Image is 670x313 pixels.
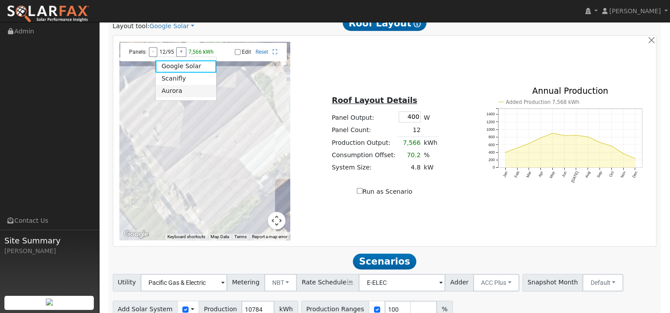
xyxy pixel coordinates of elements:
[522,274,583,291] span: Snapshot Month
[397,136,422,149] td: 7,566
[414,20,421,27] i: Show Help
[596,170,603,178] text: Sep
[155,85,217,97] a: Aurora
[252,234,287,239] a: Report a map error
[149,22,194,31] a: Google Solar
[330,136,397,149] td: Production Output:
[632,170,639,179] text: Dec
[242,49,251,55] label: Edit
[227,274,265,291] span: Metering
[422,149,439,162] td: %
[330,149,397,162] td: Consumption Offset:
[584,170,591,178] text: Aug
[149,47,157,57] button: -
[489,135,495,139] text: 800
[397,124,422,136] td: 12
[561,170,567,178] text: Jun
[537,170,544,177] text: Apr
[353,254,416,269] span: Scenarios
[552,133,553,134] circle: onclick=""
[296,274,359,291] span: Rate Schedule
[167,234,205,240] button: Keyboard shortcuts
[234,234,247,239] a: Terms (opens in new tab)
[211,234,229,240] button: Map Data
[587,136,589,137] circle: onclick=""
[330,110,397,124] td: Panel Output:
[608,170,615,178] text: Oct
[159,49,174,55] span: 12/95
[570,170,579,183] text: [DATE]
[599,142,600,143] circle: onclick=""
[489,150,495,155] text: 400
[397,149,422,162] td: 70.2
[189,49,214,55] span: 7,566 kWh
[514,170,520,178] text: Feb
[563,135,565,136] circle: onclick=""
[532,85,608,95] text: Annual Production
[268,212,285,229] button: Map camera controls
[473,274,519,291] button: ACC Plus
[609,7,661,15] span: [PERSON_NAME]
[486,127,495,132] text: 1000
[122,228,151,240] img: Google
[4,235,94,247] span: Site Summary
[548,170,555,179] text: May
[492,165,495,169] text: 0
[620,170,627,179] text: Nov
[141,274,227,291] input: Select a Utility
[113,22,150,29] span: Layout tool:
[46,298,53,306] img: retrieve
[155,73,217,85] a: Scanifly
[357,188,363,194] input: Run as Scenario
[155,60,217,73] a: Google Solar
[255,49,268,55] a: Reset
[582,274,623,291] button: Default
[611,145,612,147] circle: onclick=""
[357,187,412,196] label: Run as Scenario
[504,152,506,153] circle: onclick=""
[489,143,495,147] text: 600
[489,158,495,162] text: 200
[506,99,579,105] text: Added Production 7,568 kWh
[330,124,397,136] td: Panel Count:
[7,5,89,23] img: SolarFax
[622,153,624,154] circle: onclick=""
[528,143,529,144] circle: onclick=""
[502,170,508,178] text: Jan
[575,134,577,136] circle: onclick=""
[129,49,147,55] span: Panels:
[273,49,278,55] a: Full Screen
[330,162,397,174] td: System Size:
[332,96,417,105] u: Roof Layout Details
[359,274,445,291] input: Select a Rate Schedule
[525,170,532,178] text: Mar
[486,120,495,124] text: 1200
[264,274,297,291] button: NBT
[445,274,474,291] span: Adder
[486,112,495,116] text: 1400
[176,47,186,57] button: +
[397,162,422,174] td: 4.8
[122,228,151,240] a: Open this area in Google Maps (opens a new window)
[516,147,518,148] circle: onclick=""
[422,136,439,149] td: kWh
[4,247,94,256] div: [PERSON_NAME]
[422,110,439,124] td: W
[634,158,636,159] circle: onclick=""
[343,15,427,31] span: Roof Layout
[113,274,141,291] span: Utility
[540,137,541,138] circle: onclick=""
[422,162,439,174] td: kW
